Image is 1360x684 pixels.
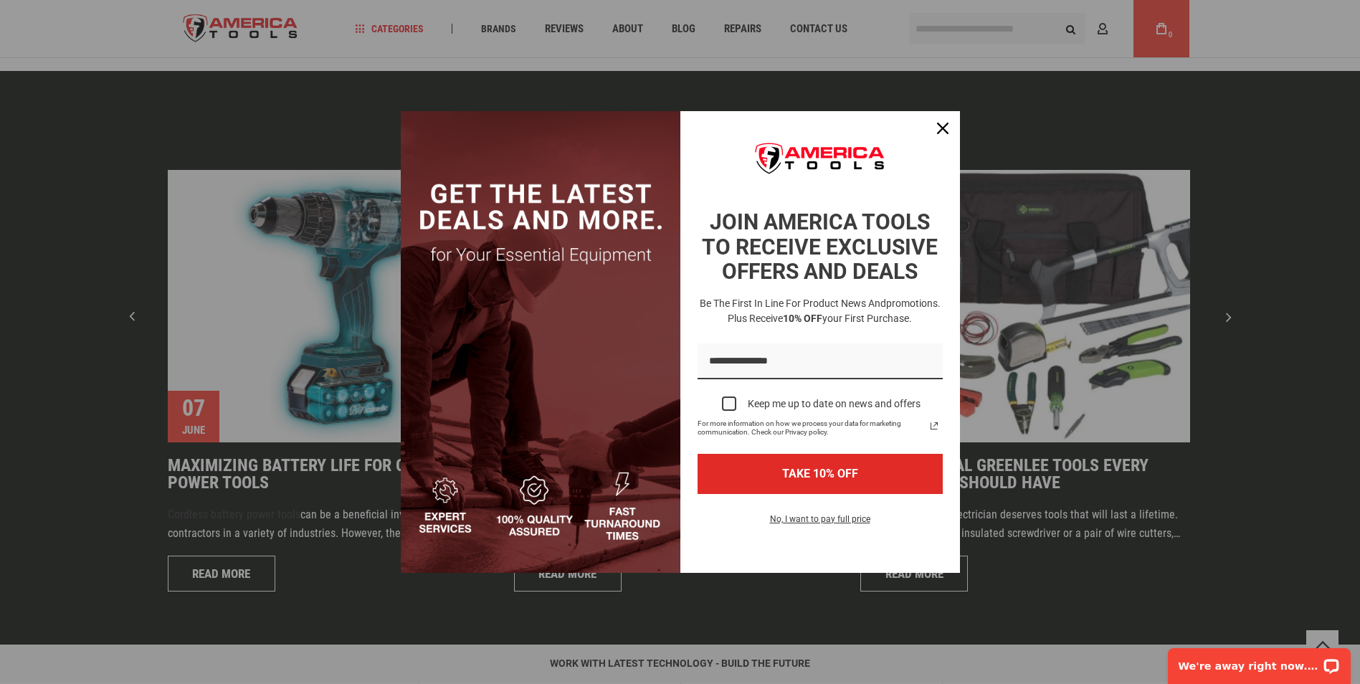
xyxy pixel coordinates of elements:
[926,111,960,146] button: Close
[748,398,921,410] div: Keep me up to date on news and offers
[926,417,943,434] svg: link icon
[698,454,943,493] button: TAKE 10% OFF
[698,343,943,380] input: Email field
[698,419,926,437] span: For more information on how we process your data for marketing communication. Check our Privacy p...
[926,417,943,434] a: Read our Privacy Policy
[728,298,941,324] span: promotions. Plus receive your first purchase.
[1159,639,1360,684] iframe: LiveChat chat widget
[937,123,948,134] svg: close icon
[695,296,946,326] h3: Be the first in line for product news and
[759,511,882,536] button: No, I want to pay full price
[702,209,938,284] strong: JOIN AMERICA TOOLS TO RECEIVE EXCLUSIVE OFFERS AND DEALS
[783,313,822,324] strong: 10% OFF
